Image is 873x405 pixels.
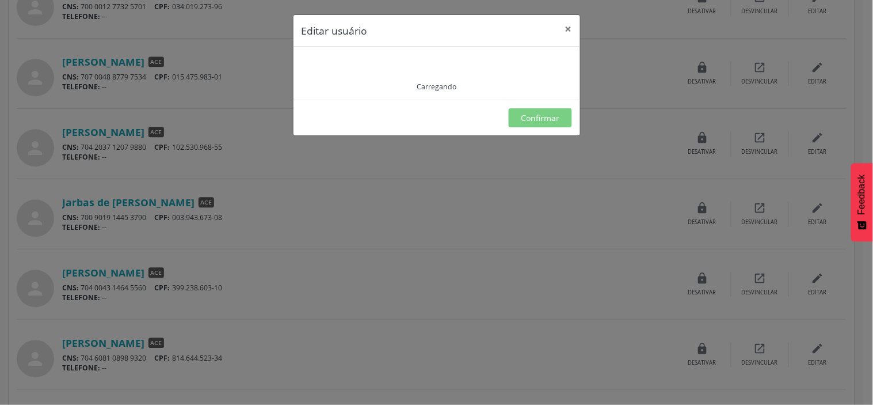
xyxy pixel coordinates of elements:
[302,23,368,38] h5: Editar usuário
[417,82,456,92] div: Carregando
[857,175,867,215] span: Feedback
[509,108,572,128] button: Confirmar
[521,112,559,123] span: Confirmar
[851,163,873,241] button: Feedback - Mostrar pesquisa
[557,15,580,43] button: Close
